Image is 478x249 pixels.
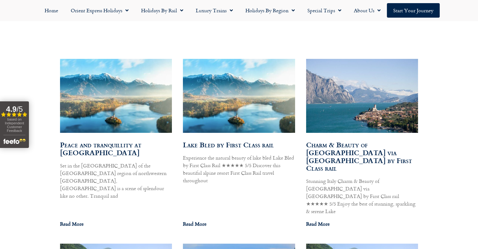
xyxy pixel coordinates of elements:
[306,220,330,228] a: Read more about Charm & Beauty of Lake Garda via Locarno by First Class rail
[183,154,295,184] p: Experience the natural beauty of lake bled Lake Bled by First Class Rail ★★★★★ 5/5 Discover this ...
[60,220,84,228] a: Read more about Peace and tranquillity at Lake Bled
[301,3,348,18] a: Special Trips
[60,162,172,200] p: Set in the [GEOGRAPHIC_DATA] of the [GEOGRAPHIC_DATA] region of northwestern [GEOGRAPHIC_DATA], [...
[190,3,239,18] a: Luxury Trains
[135,3,190,18] a: Holidays by Rail
[64,3,135,18] a: Orient Express Holidays
[239,3,301,18] a: Holidays by Region
[183,139,274,150] a: Lake Bled by First Class rail
[348,3,387,18] a: About Us
[306,139,412,173] a: Charm & Beauty of [GEOGRAPHIC_DATA] via [GEOGRAPHIC_DATA] by First Class rail
[306,177,418,215] p: Stunning Italy Charm & Beauty of [GEOGRAPHIC_DATA] via [GEOGRAPHIC_DATA] by First Class rail ★★★★...
[387,3,440,18] a: Start your Journey
[38,3,64,18] a: Home
[60,139,141,158] a: Peace and tranquillity at [GEOGRAPHIC_DATA]
[183,220,206,228] a: Read more about Lake Bled by First Class rail
[3,3,475,18] nav: Menu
